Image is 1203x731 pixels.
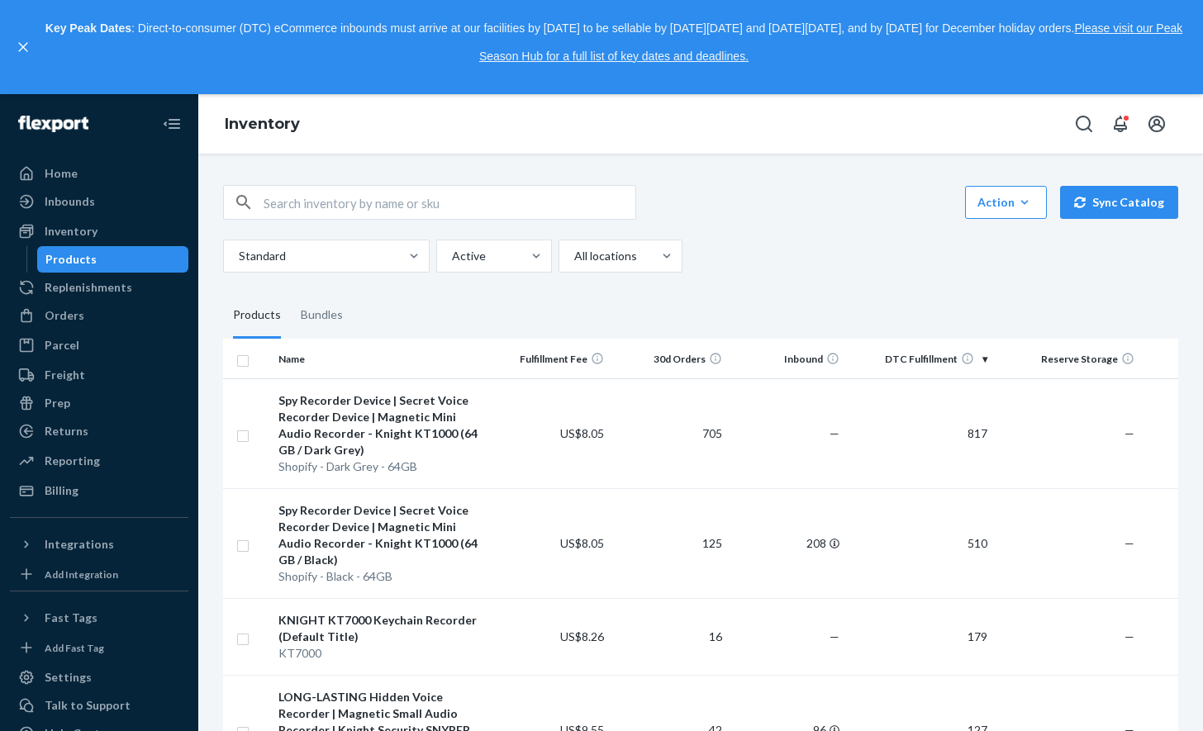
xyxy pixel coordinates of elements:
div: Products [233,292,281,339]
a: Inventory [10,218,188,244]
div: Inventory [45,223,97,240]
div: Integrations [45,536,114,553]
td: 179 [846,598,993,675]
button: Sync Catalog [1060,186,1178,219]
td: 817 [846,378,993,488]
div: Prep [45,395,70,411]
button: Open account menu [1140,107,1173,140]
div: Shopify - Dark Grey - 64GB [278,458,486,475]
a: Billing [10,477,188,504]
th: 30d Orders [611,339,729,378]
button: Integrations [10,531,188,558]
a: Home [10,160,188,187]
div: Spy Recorder Device | Secret Voice Recorder Device | Magnetic Mini Audio Recorder - Knight KT1000... [278,392,486,458]
span: US$8.05 [560,426,604,440]
div: Returns [45,423,88,439]
th: Fulfillment Fee [493,339,611,378]
th: Inbound [729,339,847,378]
a: Settings [10,664,188,691]
div: Fast Tags [45,610,97,626]
div: Billing [45,482,78,499]
div: Shopify - Black - 64GB [278,568,486,585]
a: Freight [10,362,188,388]
div: Spy Recorder Device | Secret Voice Recorder Device | Magnetic Mini Audio Recorder - Knight KT1000... [278,502,486,568]
button: close, [15,39,31,55]
div: Replenishments [45,279,132,296]
span: — [1125,536,1134,550]
a: Products [37,246,189,273]
a: Replenishments [10,274,188,301]
div: Action [977,194,1034,211]
div: Freight [45,367,85,383]
div: Add Fast Tag [45,641,104,655]
button: Close Navigation [155,107,188,140]
input: Active [450,248,452,264]
div: Reporting [45,453,100,469]
a: Inbounds [10,188,188,215]
button: Action [965,186,1047,219]
div: Talk to Support [45,697,131,714]
input: Standard [237,248,239,264]
a: Returns [10,418,188,444]
a: Reporting [10,448,188,474]
td: 510 [846,488,993,598]
div: Add Integration [45,567,118,581]
td: 125 [611,488,729,598]
div: KNIGHT KT7000 Keychain Recorder (Default Title) [278,612,486,645]
div: Products [45,251,97,268]
div: Inbounds [45,193,95,210]
a: Talk to Support [10,692,188,719]
a: Parcel [10,332,188,358]
div: Bundles [301,292,343,339]
a: Add Integration [10,564,188,584]
span: US$8.05 [560,536,604,550]
span: — [830,629,839,643]
input: Search inventory by name or sku [264,186,635,219]
button: Open notifications [1104,107,1137,140]
span: — [830,426,839,440]
a: Add Fast Tag [10,638,188,657]
div: Parcel [45,337,79,354]
div: Settings [45,669,92,686]
span: US$8.26 [560,629,604,643]
a: Orders [10,302,188,329]
th: Name [272,339,492,378]
img: Flexport logo [18,116,88,132]
td: 16 [611,598,729,675]
div: KT7000 [278,645,486,662]
ol: breadcrumbs [212,101,313,149]
strong: Key Peak Dates [45,21,131,35]
span: — [1125,629,1134,643]
button: Open Search Box [1067,107,1101,140]
div: Orders [45,307,84,324]
input: All locations [573,248,574,264]
p: : Direct-to-consumer (DTC) eCommerce inbounds must arrive at our facilities by [DATE] to be sella... [40,15,1188,70]
a: Please visit our Peak Season Hub for a full list of key dates and deadlines. [479,21,1182,63]
div: Home [45,165,78,182]
button: Fast Tags [10,605,188,631]
span: — [1125,426,1134,440]
th: Reserve Storage [994,339,1141,378]
a: Inventory [225,115,300,133]
a: Prep [10,390,188,416]
th: DTC Fulfillment [846,339,993,378]
td: 208 [729,488,847,598]
td: 705 [611,378,729,488]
